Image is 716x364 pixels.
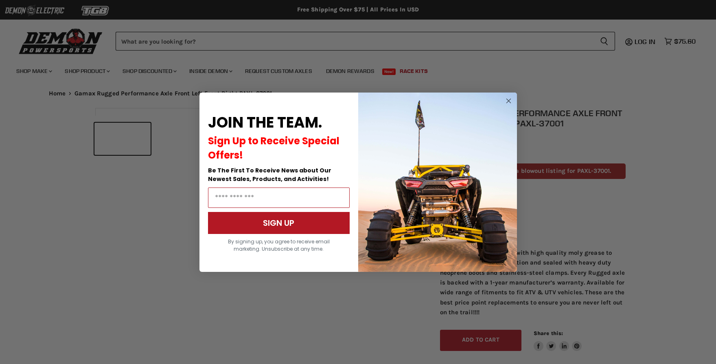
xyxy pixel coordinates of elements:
span: Sign Up to Receive Special Offers! [208,134,339,162]
span: By signing up, you agree to receive email marketing. Unsubscribe at any time. [228,238,330,252]
button: SIGN UP [208,212,350,234]
img: a9095488-b6e7-41ba-879d-588abfab540b.jpeg [358,93,517,272]
button: Close dialog [504,96,514,106]
span: JOIN THE TEAM. [208,112,322,133]
input: Email Address [208,188,350,208]
span: Be The First To Receive News about Our Newest Sales, Products, and Activities! [208,166,331,183]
